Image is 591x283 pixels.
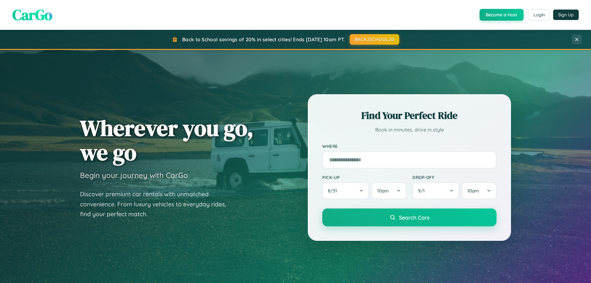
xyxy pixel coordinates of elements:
span: 9 / 1 [418,188,428,194]
label: Where [322,144,497,149]
label: Pick-up [322,175,406,180]
h1: Wherever you go, we go [80,116,254,164]
span: Back to School savings of 20% in select cities! Ends [DATE] 10am PT. [182,36,345,42]
h2: Find Your Perfect Ride [322,109,497,122]
button: Sign Up [553,10,579,20]
button: Search Cars [322,208,497,226]
button: 9/1 [412,182,459,199]
button: Login [528,9,550,20]
span: 10am [377,188,389,194]
button: 8/31 [322,182,369,199]
span: 10am [467,188,479,194]
p: Discover premium car rentals with unmatched convenience. From luxury vehicles to everyday rides, ... [80,189,234,219]
span: Search Cars [399,214,429,221]
button: 10am [372,182,406,199]
p: Book in minutes, drive in style [322,125,497,134]
button: Become a Host [480,9,524,21]
span: 8 / 31 [328,188,340,194]
label: Drop-off [412,175,497,180]
span: CarGo [12,5,52,25]
button: BACK2SCHOOL20 [350,34,399,45]
button: 10am [462,182,497,199]
h3: Begin your journey with CarGo [80,171,188,180]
